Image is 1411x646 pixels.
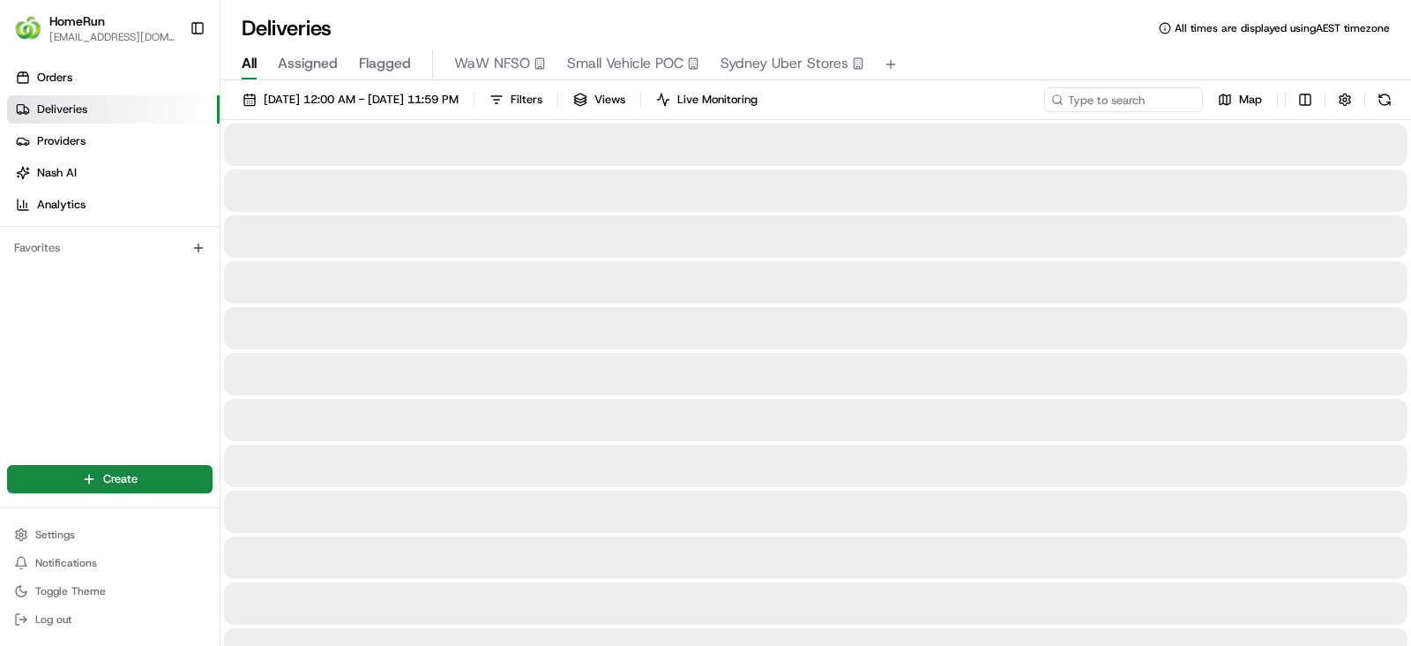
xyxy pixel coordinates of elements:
[482,87,550,112] button: Filters
[1239,92,1262,108] span: Map
[14,14,42,42] img: HomeRun
[7,64,220,92] a: Orders
[264,92,459,108] span: [DATE] 12:00 AM - [DATE] 11:59 PM
[1044,87,1203,112] input: Type to search
[454,53,530,74] span: WaW NFSO
[7,7,183,49] button: HomeRunHomeRun[EMAIL_ADDRESS][DOMAIN_NAME]
[565,87,633,112] button: Views
[7,95,220,124] a: Deliveries
[7,234,213,262] div: Favorites
[1372,87,1397,112] button: Refresh
[49,12,105,30] button: HomeRun
[49,30,175,44] button: [EMAIL_ADDRESS][DOMAIN_NAME]
[35,556,97,570] span: Notifications
[7,191,220,219] a: Analytics
[278,53,338,74] span: Assigned
[235,87,467,112] button: [DATE] 12:00 AM - [DATE] 11:59 PM
[1175,21,1390,35] span: All times are displayed using AEST timezone
[648,87,765,112] button: Live Monitoring
[242,14,332,42] h1: Deliveries
[35,612,71,627] span: Log out
[37,197,86,213] span: Analytics
[37,133,86,149] span: Providers
[37,70,72,86] span: Orders
[7,159,220,187] a: Nash AI
[35,584,106,598] span: Toggle Theme
[37,165,77,181] span: Nash AI
[567,53,683,74] span: Small Vehicle POC
[7,607,213,632] button: Log out
[720,53,848,74] span: Sydney Uber Stores
[7,127,220,155] a: Providers
[677,92,758,108] span: Live Monitoring
[1210,87,1270,112] button: Map
[37,101,87,117] span: Deliveries
[103,471,138,487] span: Create
[35,528,75,542] span: Settings
[594,92,625,108] span: Views
[7,465,213,493] button: Create
[7,579,213,604] button: Toggle Theme
[359,53,411,74] span: Flagged
[7,551,213,575] button: Notifications
[7,522,213,547] button: Settings
[511,92,542,108] span: Filters
[242,53,257,74] span: All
